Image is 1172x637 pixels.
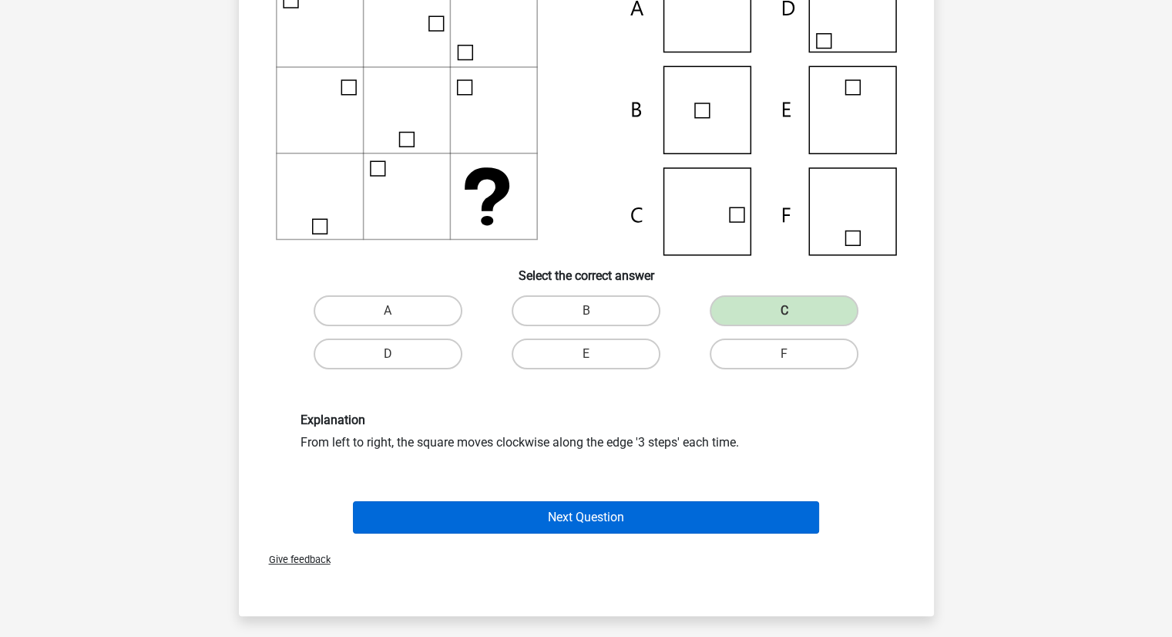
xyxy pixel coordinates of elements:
[257,554,331,565] span: Give feedback
[710,339,858,369] label: F
[301,413,872,427] h6: Explanation
[314,339,462,369] label: D
[264,256,909,283] h6: Select the correct answer
[289,413,884,452] div: From left to right, the square moves clockwise along the edge '3 steps' each time.
[353,501,819,534] button: Next Question
[710,295,858,326] label: C
[314,295,462,326] label: A
[512,339,660,369] label: E
[512,295,660,326] label: B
